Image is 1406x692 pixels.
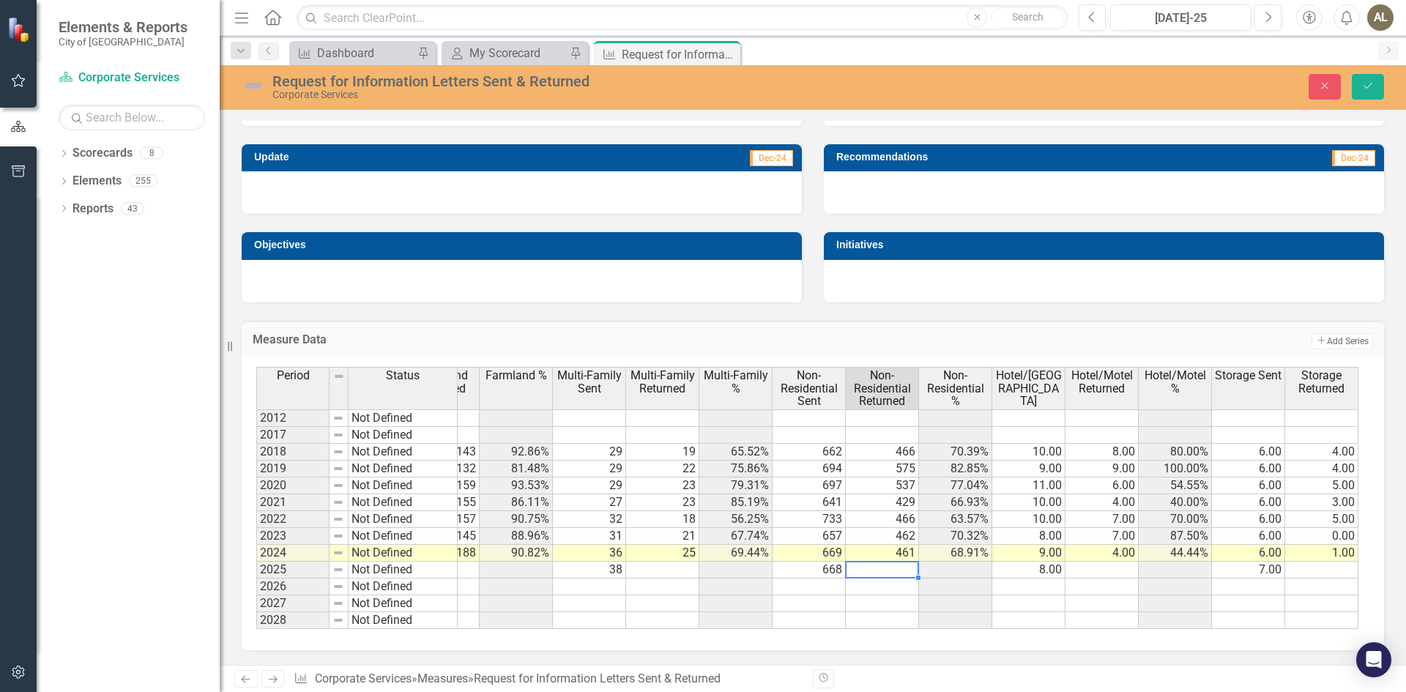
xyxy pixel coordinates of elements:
td: Not Defined [349,444,458,461]
div: 43 [121,202,144,215]
td: 90.75% [480,511,553,528]
img: 8DAGhfEEPCf229AAAAAElFTkSuQmCC [332,598,344,609]
td: 2022 [256,511,330,528]
td: 662 [773,444,846,461]
a: Corporate Services [59,70,205,86]
td: 2018 [256,444,330,461]
img: ClearPoint Strategy [7,16,33,42]
td: 669 [773,545,846,562]
span: Dec-24 [1332,150,1375,166]
td: 4.00 [1285,461,1358,477]
span: Storage Returned [1288,369,1355,395]
input: Search Below... [59,105,205,130]
td: 7.00 [1065,511,1139,528]
td: 2025 [256,562,330,578]
td: 6.00 [1212,461,1285,477]
span: Non-Residential Sent [775,369,842,408]
td: 70.00% [1139,511,1212,528]
img: 8DAGhfEEPCf229AAAAAElFTkSuQmCC [332,547,344,559]
td: Not Defined [349,612,458,629]
span: Multi-Family Sent [556,369,622,395]
td: 2012 [256,409,330,427]
td: 2026 [256,578,330,595]
span: Non-Residential % [922,369,989,408]
span: Hotel/Motel % [1142,369,1208,395]
h3: Recommendations [836,152,1199,163]
small: City of [GEOGRAPHIC_DATA] [59,36,187,48]
td: 77.04% [919,477,992,494]
td: Not Defined [349,494,458,511]
td: 6.00 [1212,477,1285,494]
td: 69.44% [699,545,773,562]
td: 10.00 [992,494,1065,511]
span: Hotel/Motel Returned [1068,369,1135,395]
td: 9.00 [1065,461,1139,477]
span: Hotel/[GEOGRAPHIC_DATA] [995,369,1062,408]
div: My Scorecard [469,44,566,62]
td: 29 [553,444,626,461]
img: 8DAGhfEEPCf229AAAAAElFTkSuQmCC [332,513,344,525]
div: Request for Information Letters Sent & Returned [272,73,882,89]
td: 27 [553,494,626,511]
td: 668 [773,562,846,578]
td: 18 [626,511,699,528]
button: Add Series [1312,333,1373,349]
a: My Scorecard [445,44,566,62]
td: 63.57% [919,511,992,528]
div: » » [294,671,802,688]
td: Not Defined [349,528,458,545]
a: Scorecards [72,145,133,162]
td: 4.00 [1285,444,1358,461]
img: Not Defined [242,74,265,97]
td: 3.00 [1285,494,1358,511]
img: 8DAGhfEEPCf229AAAAAElFTkSuQmCC [332,429,344,441]
td: 29 [553,477,626,494]
span: Non-Residential Returned [849,369,915,408]
td: 10.00 [992,511,1065,528]
span: Farmland % [486,369,547,382]
span: Search [1012,11,1044,23]
span: Multi-Family % [702,369,769,395]
td: 25 [626,545,699,562]
h3: Update [254,152,491,163]
div: Dashboard [317,44,414,62]
td: 86.11% [480,494,553,511]
td: Not Defined [349,562,458,578]
div: Corporate Services [272,89,882,100]
td: 6.00 [1212,545,1285,562]
td: Not Defined [349,427,458,444]
td: 6.00 [1212,494,1285,511]
a: Measures [417,671,468,685]
td: 75.86% [699,461,773,477]
img: 8DAGhfEEPCf229AAAAAElFTkSuQmCC [332,480,344,491]
td: 697 [773,477,846,494]
td: 44.44% [1139,545,1212,562]
span: Elements & Reports [59,18,187,36]
td: Not Defined [349,578,458,595]
td: 11.00 [992,477,1065,494]
button: [DATE]-25 [1110,4,1251,31]
td: Not Defined [349,511,458,528]
span: Storage Sent [1215,369,1282,382]
td: 5.00 [1285,511,1358,528]
td: 31 [553,528,626,545]
td: 92.86% [480,444,553,461]
td: 537 [846,477,919,494]
span: Dec-24 [750,150,793,166]
td: 56.25% [699,511,773,528]
h3: Initiatives [836,239,1377,250]
td: Not Defined [349,477,458,494]
td: 93.53% [480,477,553,494]
td: 7.00 [1065,528,1139,545]
td: 38 [553,562,626,578]
td: 90.82% [480,545,553,562]
a: Dashboard [293,44,414,62]
img: 8DAGhfEEPCf229AAAAAElFTkSuQmCC [332,412,344,424]
div: 8 [140,147,163,160]
td: 466 [846,444,919,461]
div: Request for Information Letters Sent & Returned [474,671,721,685]
td: 6.00 [1212,528,1285,545]
h3: Objectives [254,239,795,250]
td: 40.00% [1139,494,1212,511]
td: 2021 [256,494,330,511]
